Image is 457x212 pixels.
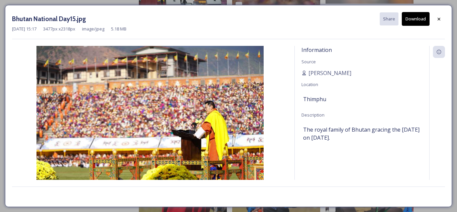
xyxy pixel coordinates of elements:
[380,12,398,25] button: Share
[303,95,326,103] span: Thimphu
[12,46,288,198] img: Bhutan%2520National%2520Day15.jpg
[308,69,351,77] span: [PERSON_NAME]
[301,112,325,118] span: Description
[301,59,316,65] span: Source
[12,26,36,32] span: [DATE] 15:17
[301,46,332,54] span: Information
[111,26,126,32] span: 5.18 MB
[12,14,86,24] h3: Bhutan National Day15.jpg
[402,12,430,26] button: Download
[303,126,421,142] span: The royal family of Bhutan gracing the [DATE] on [DATE].
[301,81,318,87] span: Location
[82,26,104,32] span: image/jpeg
[43,26,75,32] span: 3477 px x 2318 px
